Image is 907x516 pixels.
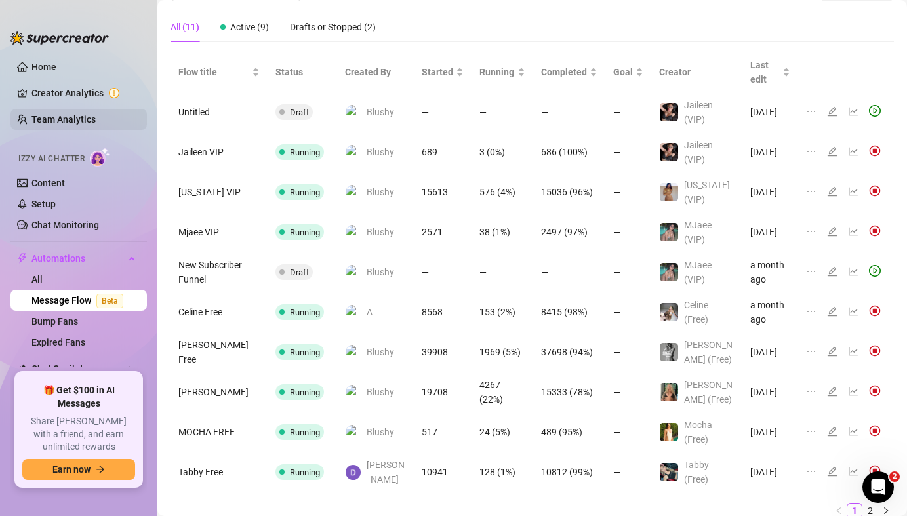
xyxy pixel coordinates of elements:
[605,332,651,372] td: —
[848,386,858,397] span: line-chart
[827,346,837,357] span: edit
[346,465,361,480] img: David Webb
[414,52,472,92] th: Started
[848,306,858,317] span: line-chart
[171,452,268,492] td: Tabby Free
[533,332,605,372] td: 37698 (94%)
[367,458,407,486] span: [PERSON_NAME]
[290,387,320,397] span: Running
[96,465,105,474] span: arrow-right
[742,212,798,252] td: [DATE]
[605,132,651,172] td: —
[848,106,858,117] span: line-chart
[31,220,99,230] a: Chat Monitoring
[684,460,709,485] span: Tabby (Free)
[533,52,605,92] th: Completed
[367,425,394,439] span: Blushy
[848,226,858,237] span: line-chart
[346,265,361,280] img: Blushy
[869,465,881,477] img: svg%3e
[290,427,320,437] span: Running
[346,185,361,200] img: Blushy
[827,106,837,117] span: edit
[835,507,843,515] span: left
[414,132,472,172] td: 689
[742,412,798,452] td: [DATE]
[472,52,533,92] th: Running
[869,265,881,277] span: play-circle
[848,146,858,157] span: line-chart
[414,332,472,372] td: 39908
[848,346,858,357] span: line-chart
[178,65,249,79] span: Flow title
[605,92,651,132] td: —
[684,300,708,325] span: Celine (Free)
[533,412,605,452] td: 489 (95%)
[869,105,881,117] span: play-circle
[605,292,651,332] td: —
[684,220,712,245] span: MJaee (VIP)
[17,364,26,373] img: Chat Copilot
[479,65,515,79] span: Running
[605,212,651,252] td: —
[889,471,900,482] span: 2
[171,292,268,332] td: Celine Free
[806,306,816,317] span: ellipsis
[346,305,361,320] img: A
[31,358,125,379] span: Chat Copilot
[31,114,96,125] a: Team Analytics
[367,385,394,399] span: Blushy
[31,83,136,104] a: Creator Analytics exclamation-circle
[684,260,712,285] span: MJaee (VIP)
[533,132,605,172] td: 686 (100%)
[31,316,78,327] a: Bump Fans
[848,186,858,197] span: line-chart
[422,65,453,79] span: Started
[660,343,678,361] img: Kennedy (Free)
[31,337,85,347] a: Expired Fans
[882,507,890,515] span: right
[22,415,135,454] span: Share [PERSON_NAME] with a friend, and earn unlimited rewards
[346,145,361,160] img: Blushy
[290,308,320,317] span: Running
[171,332,268,372] td: [PERSON_NAME] Free
[533,92,605,132] td: —
[96,294,123,308] span: Beta
[31,199,56,209] a: Setup
[367,225,394,239] span: Blushy
[10,31,109,45] img: logo-BBDzfeDw.svg
[742,92,798,132] td: [DATE]
[605,412,651,452] td: —
[290,347,320,357] span: Running
[337,52,414,92] th: Created By
[171,132,268,172] td: Jaileen VIP
[742,452,798,492] td: [DATE]
[472,412,533,452] td: 24 (5%)
[290,268,309,277] span: Draft
[472,252,533,292] td: —
[533,372,605,412] td: 15333 (78%)
[414,212,472,252] td: 2571
[742,252,798,292] td: a month ago
[472,172,533,212] td: 576 (4%)
[750,58,780,87] span: Last edit
[806,266,816,277] span: ellipsis
[414,452,472,492] td: 10941
[651,52,742,92] th: Creator
[367,265,394,279] span: Blushy
[862,471,894,503] iframe: Intercom live chat
[848,266,858,277] span: line-chart
[31,178,65,188] a: Content
[742,372,798,412] td: [DATE]
[827,186,837,197] span: edit
[806,386,816,397] span: ellipsis
[472,452,533,492] td: 128 (1%)
[848,466,858,477] span: line-chart
[806,466,816,477] span: ellipsis
[346,345,361,360] img: Blushy
[22,459,135,480] button: Earn nowarrow-right
[848,426,858,437] span: line-chart
[869,185,881,197] img: svg%3e
[742,52,798,92] th: Last edit
[290,188,320,197] span: Running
